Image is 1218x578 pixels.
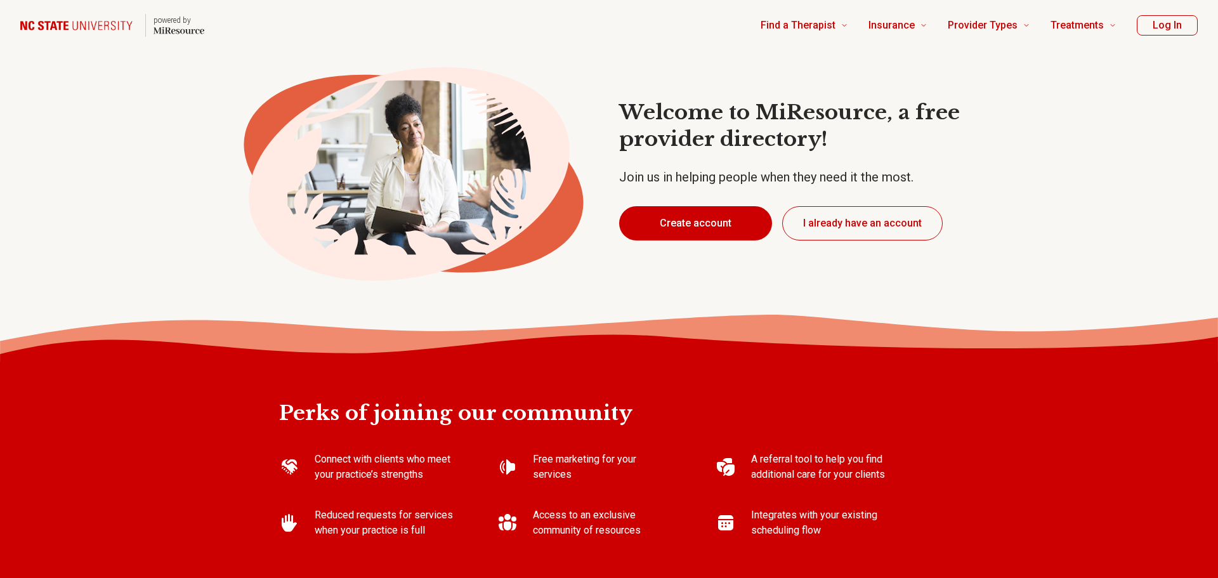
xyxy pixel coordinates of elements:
h1: Welcome to MiResource, a free provider directory! [619,100,995,152]
p: powered by [154,15,204,25]
button: I already have an account [782,206,943,240]
button: Log In [1137,15,1198,36]
p: Access to an exclusive community of resources [533,508,675,538]
h2: Perks of joining our community [279,360,939,427]
p: Integrates with your existing scheduling flow [751,508,893,538]
p: Connect with clients who meet your practice’s strengths [315,452,457,482]
span: Insurance [868,16,915,34]
p: Join us in helping people when they need it the most. [619,168,995,186]
p: Reduced requests for services when your practice is full [315,508,457,538]
span: Treatments [1051,16,1104,34]
p: A referral tool to help you find additional care for your clients [751,452,893,482]
p: Free marketing for your services [533,452,675,482]
span: Provider Types [948,16,1018,34]
span: Find a Therapist [761,16,835,34]
a: Home page [20,5,204,46]
button: Create account [619,206,772,240]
